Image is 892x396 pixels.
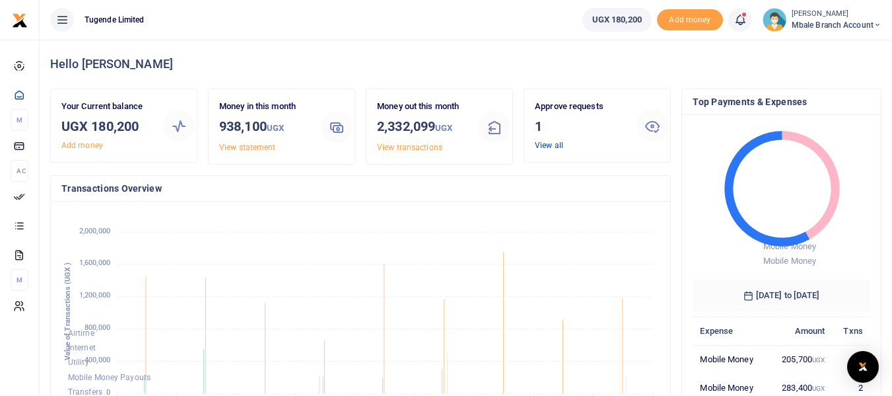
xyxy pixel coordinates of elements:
[85,356,110,364] tspan: 400,000
[657,9,723,31] span: Add money
[11,269,28,291] li: M
[12,15,28,24] a: logo-small logo-large logo-large
[535,116,626,136] h3: 1
[577,8,657,32] li: Wallet ballance
[693,317,768,345] th: Expense
[847,351,879,383] div: Open Intercom Messenger
[832,345,870,374] td: 1
[812,385,825,392] small: UGX
[61,116,153,136] h3: UGX 180,200
[63,262,72,361] text: Value of Transactions (UGX )
[68,343,96,352] span: Internet
[377,100,468,114] p: Money out this month
[535,100,626,114] p: Approve requests
[792,19,881,31] span: Mbale Branch Account
[768,317,832,345] th: Amount
[61,100,153,114] p: Your Current balance
[85,323,110,332] tspan: 800,000
[79,227,110,235] tspan: 2,000,000
[812,356,825,364] small: UGX
[79,292,110,300] tspan: 1,200,000
[435,123,452,133] small: UGX
[219,116,310,138] h3: 938,100
[68,329,94,338] span: Airtime
[377,116,468,138] h3: 2,332,099
[763,241,816,251] span: Mobile Money
[657,14,723,24] a: Add money
[267,123,284,133] small: UGX
[68,373,151,382] span: Mobile Money Payouts
[763,8,881,32] a: profile-user [PERSON_NAME] Mbale Branch Account
[11,109,28,131] li: M
[693,345,768,374] td: Mobile Money
[582,8,652,32] a: UGX 180,200
[377,143,442,152] a: View transactions
[219,100,310,114] p: Money in this month
[61,141,103,150] a: Add money
[592,13,642,26] span: UGX 180,200
[79,259,110,268] tspan: 1,600,000
[657,9,723,31] li: Toup your wallet
[768,345,832,374] td: 205,700
[11,160,28,182] li: Ac
[535,141,563,150] a: View all
[219,143,275,152] a: View statement
[12,13,28,28] img: logo-small
[693,95,870,109] h4: Top Payments & Expenses
[763,256,816,266] span: Mobile Money
[792,9,881,20] small: [PERSON_NAME]
[763,8,786,32] img: profile-user
[61,181,660,196] h4: Transactions Overview
[79,14,150,26] span: Tugende Limited
[832,317,870,345] th: Txns
[50,57,881,71] h4: Hello [PERSON_NAME]
[68,358,89,368] span: Utility
[693,280,870,311] h6: [DATE] to [DATE]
